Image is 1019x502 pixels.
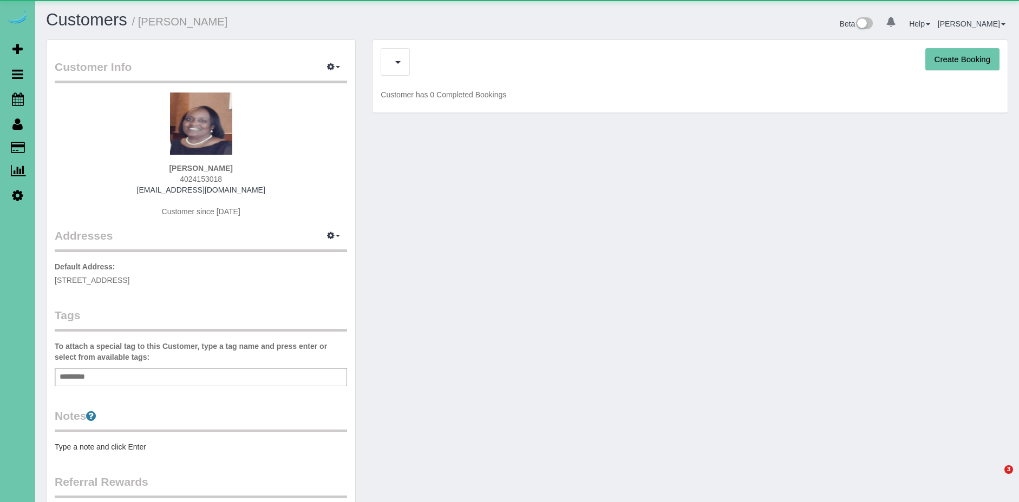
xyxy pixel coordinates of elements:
[840,19,873,28] a: Beta
[982,465,1008,491] iframe: Intercom live chat
[909,19,930,28] a: Help
[925,48,1000,71] button: Create Booking
[855,17,873,31] img: New interface
[6,11,28,26] img: Automaid Logo
[938,19,1005,28] a: [PERSON_NAME]
[55,341,347,362] label: To attach a special tag to this Customer, type a tag name and press enter or select from availabl...
[55,59,347,83] legend: Customer Info
[1004,465,1013,474] span: 3
[132,16,228,28] small: / [PERSON_NAME]
[55,261,115,272] label: Default Address:
[137,186,265,194] a: [EMAIL_ADDRESS][DOMAIN_NAME]
[55,408,347,432] legend: Notes
[55,307,347,332] legend: Tags
[55,276,129,285] span: [STREET_ADDRESS]
[381,89,1000,100] p: Customer has 0 Completed Bookings
[55,474,347,498] legend: Referral Rewards
[180,175,222,183] span: 4024153018
[170,93,232,155] img: JW
[46,10,127,29] a: Customers
[162,207,240,216] span: Customer since [DATE]
[169,164,232,173] strong: [PERSON_NAME]
[55,441,347,452] pre: Type a note and click Enter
